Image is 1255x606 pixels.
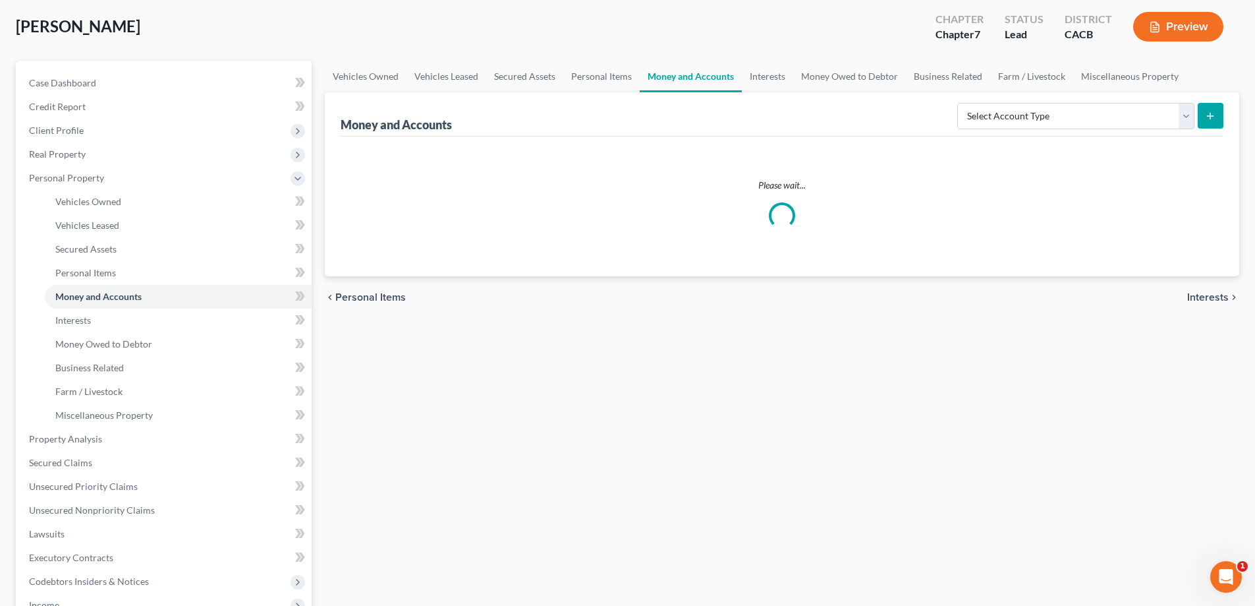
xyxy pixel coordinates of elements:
[55,386,123,397] span: Farm / Livestock
[45,404,312,427] a: Miscellaneous Property
[29,504,155,516] span: Unsecured Nonpriority Claims
[29,552,113,563] span: Executory Contracts
[45,261,312,285] a: Personal Items
[18,499,312,522] a: Unsecured Nonpriority Claims
[640,61,742,92] a: Money and Accounts
[793,61,906,92] a: Money Owed to Debtor
[1133,12,1223,42] button: Preview
[45,309,312,332] a: Interests
[906,61,990,92] a: Business Related
[55,196,121,207] span: Vehicles Owned
[29,576,149,587] span: Codebtors Insiders & Notices
[325,61,406,92] a: Vehicles Owned
[974,28,980,40] span: 7
[29,101,86,112] span: Credit Report
[55,220,119,231] span: Vehicles Leased
[486,61,563,92] a: Secured Assets
[563,61,640,92] a: Personal Items
[18,95,312,119] a: Credit Report
[1187,292,1239,303] button: Interests chevron_right
[1210,561,1242,593] iframe: Intercom live chat
[16,16,140,36] span: [PERSON_NAME]
[341,117,452,133] div: Money and Accounts
[29,481,138,492] span: Unsecured Priority Claims
[29,433,102,444] span: Property Analysis
[45,214,312,237] a: Vehicles Leased
[55,409,153,421] span: Miscellaneous Property
[18,427,312,451] a: Property Analysis
[18,522,312,546] a: Lawsuits
[1005,27,1044,42] div: Lead
[55,243,117,255] span: Secured Assets
[55,315,91,326] span: Interests
[406,61,486,92] a: Vehicles Leased
[45,380,312,404] a: Farm / Livestock
[29,172,104,183] span: Personal Property
[55,267,116,278] span: Personal Items
[935,27,984,42] div: Chapter
[18,475,312,499] a: Unsecured Priority Claims
[18,71,312,95] a: Case Dashboard
[55,338,152,349] span: Money Owed to Debtor
[29,125,84,136] span: Client Profile
[55,291,142,302] span: Money and Accounts
[45,237,312,261] a: Secured Assets
[335,292,406,303] span: Personal Items
[29,457,92,468] span: Secured Claims
[45,356,312,380] a: Business Related
[45,332,312,356] a: Money Owed to Debtor
[29,148,86,160] span: Real Property
[45,190,312,214] a: Vehicles Owned
[742,61,793,92] a: Interests
[935,12,984,27] div: Chapter
[1187,292,1229,303] span: Interests
[1005,12,1044,27] div: Status
[1237,561,1248,572] span: 1
[1065,27,1112,42] div: CACB
[29,528,65,539] span: Lawsuits
[18,451,312,475] a: Secured Claims
[325,292,335,303] i: chevron_left
[1073,61,1186,92] a: Miscellaneous Property
[990,61,1073,92] a: Farm / Livestock
[18,546,312,570] a: Executory Contracts
[351,179,1213,192] p: Please wait...
[1065,12,1112,27] div: District
[29,77,96,88] span: Case Dashboard
[325,292,406,303] button: chevron_left Personal Items
[55,362,124,373] span: Business Related
[45,285,312,309] a: Money and Accounts
[1229,292,1239,303] i: chevron_right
